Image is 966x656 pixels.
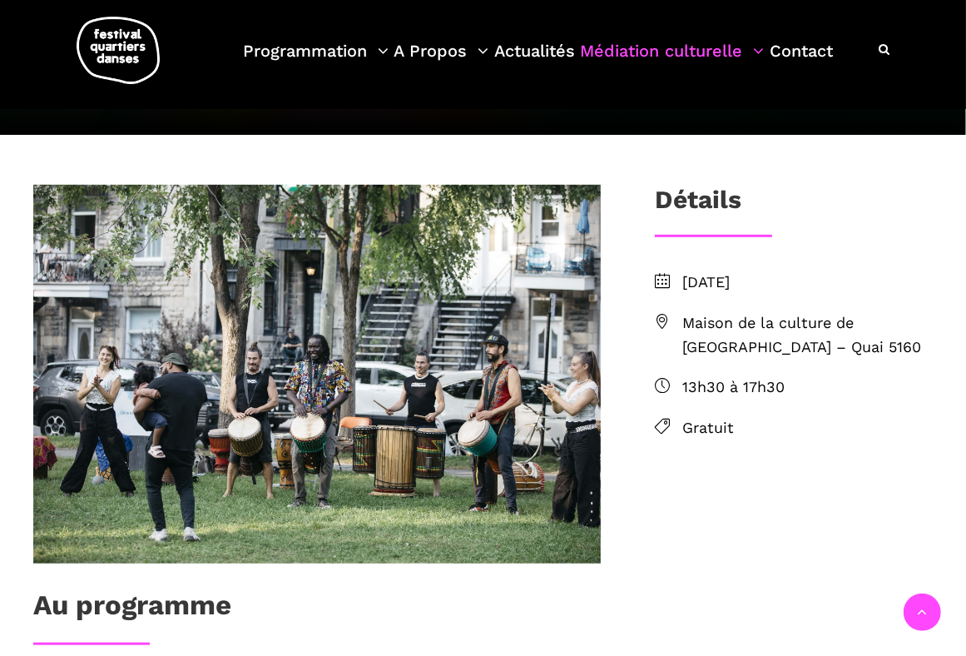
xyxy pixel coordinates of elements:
[682,311,933,360] span: Maison de la culture de [GEOGRAPHIC_DATA] – Quai 5160
[682,375,933,400] span: 13h30 à 17h30
[77,17,160,84] img: logo-fqd-med
[243,37,389,86] a: Programmation
[494,37,575,86] a: Actualités
[581,37,765,86] a: Médiation culturelle
[33,589,231,630] h1: Au programme
[394,37,489,86] a: A Propos
[655,185,741,226] h3: Détails
[682,271,933,295] span: [DATE]
[682,416,933,440] span: Gratuit
[770,37,833,86] a: Contact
